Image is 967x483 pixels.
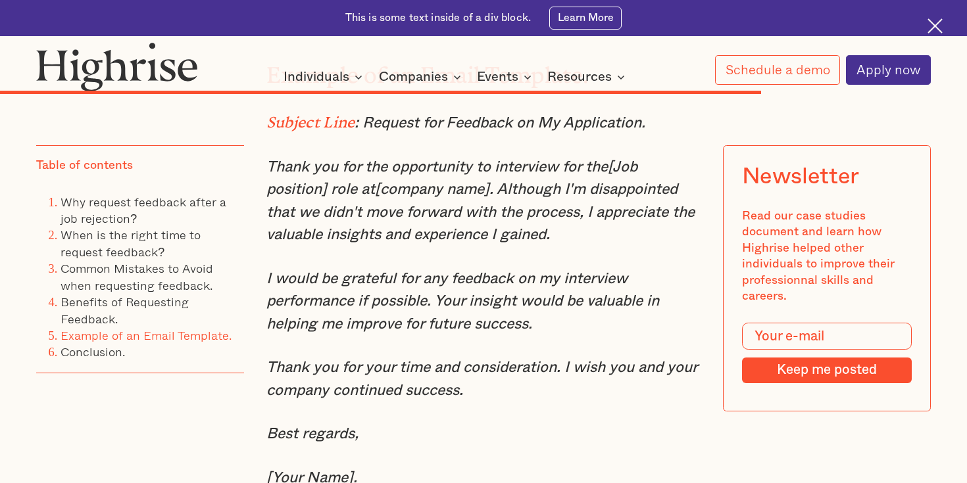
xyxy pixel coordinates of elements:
[846,55,931,85] a: Apply now
[742,357,912,383] input: Keep me posted
[345,11,531,26] div: This is some text inside of a div block.
[742,323,912,382] form: Modal Form
[549,7,622,30] a: Learn More
[284,69,349,85] div: Individuals
[928,18,943,34] img: Cross icon
[742,164,860,190] div: Newsletter
[266,360,697,397] em: Thank you for your time and consideration. I wish you and your company continued success.
[547,69,629,85] div: Resources
[266,271,659,331] em: I would be grateful for any feedback on my interview performance if possible. Your insight would ...
[355,116,645,130] em: : Request for Feedback on My Application.
[477,69,518,85] div: Events
[742,323,912,350] input: Your e-mail
[61,192,226,227] a: Why request feedback after a job rejection?
[547,69,612,85] div: Resources
[36,158,133,173] div: Table of contents
[36,42,198,91] img: Highrise logo
[266,160,695,242] em: Thank you for the opportunity to interview for the[Job position] role at[company name]. Although ...
[715,55,840,85] a: Schedule a demo
[379,69,448,85] div: Companies
[61,326,232,344] a: Example of an Email Template.
[61,292,189,327] a: Benefits of Requesting Feedback.
[61,342,125,361] a: Conclusion.
[284,69,366,85] div: Individuals
[61,225,201,260] a: When is the right time to request feedback?
[742,208,912,305] div: Read our case studies document and learn how Highrise helped other individuals to improve their p...
[266,426,359,441] em: Best regards,
[477,69,535,85] div: Events
[61,259,213,294] a: Common Mistakes to Avoid when requesting feedback.
[266,114,355,124] em: Subject Line
[379,69,465,85] div: Companies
